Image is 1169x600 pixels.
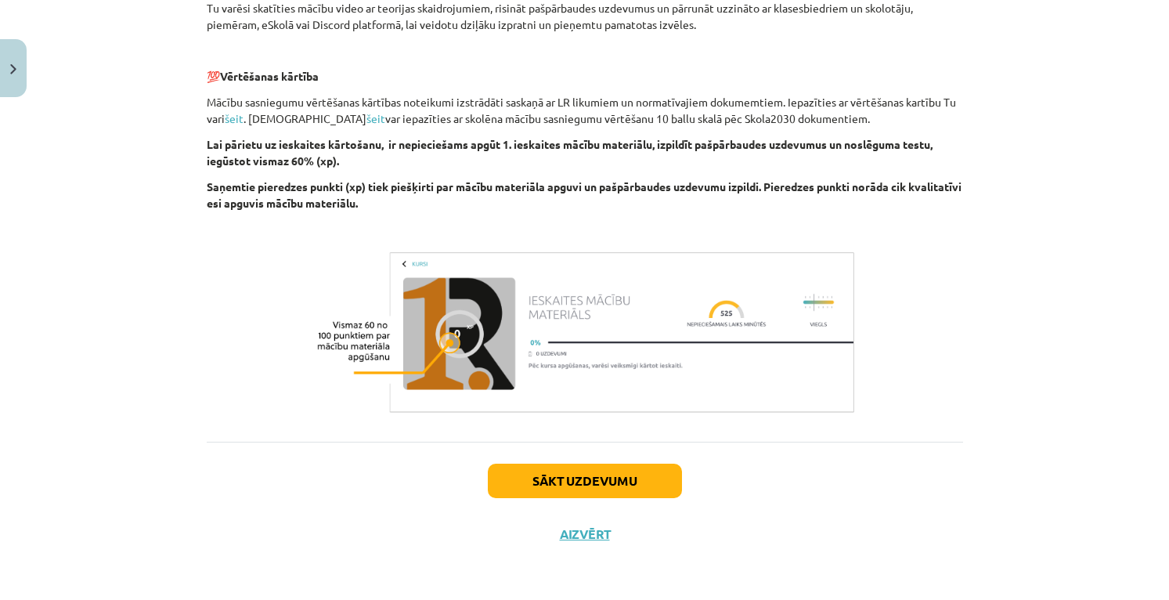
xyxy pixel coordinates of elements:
a: šeit [366,111,385,125]
strong: Vērtēšanas kārtība [220,69,319,83]
p: Mācību sasniegumu vērtēšanas kārtības noteikumi izstrādāti saskaņā ar LR likumiem un normatīvajie... [207,94,963,127]
strong: Lai pārietu uz ieskaites kārtošanu, ir nepieciešams apgūt 1. ieskaites mācību materiālu, izpildīt... [207,137,933,168]
strong: Saņemtie pieredzes punkti (xp) tiek piešķirti par mācību materiāla apguvi un pašpārbaudes uzdevum... [207,179,962,210]
p: 💯 [207,68,963,85]
button: Aizvērt [555,526,615,542]
img: icon-close-lesson-0947bae3869378f0d4975bcd49f059093ad1ed9edebbc8119c70593378902aed.svg [10,64,16,74]
button: Sākt uzdevumu [488,464,682,498]
a: šeit [225,111,244,125]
